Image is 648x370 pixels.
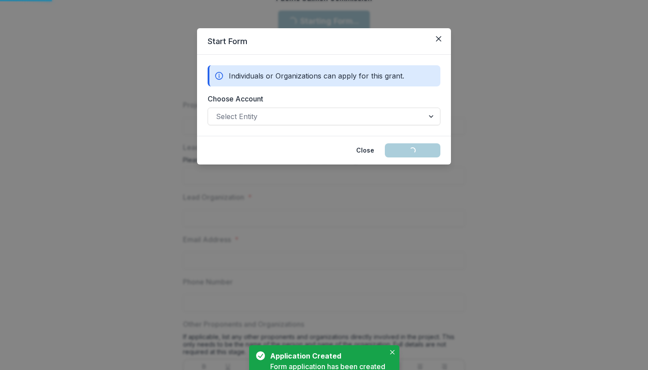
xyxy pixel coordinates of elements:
div: Individuals or Organizations can apply for this grant. [208,65,440,86]
button: Close [387,347,398,358]
header: Start Form [197,28,451,55]
div: Application Created [270,351,382,361]
label: Choose Account [208,93,435,104]
button: Close [351,143,380,157]
button: Close [432,32,446,46]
